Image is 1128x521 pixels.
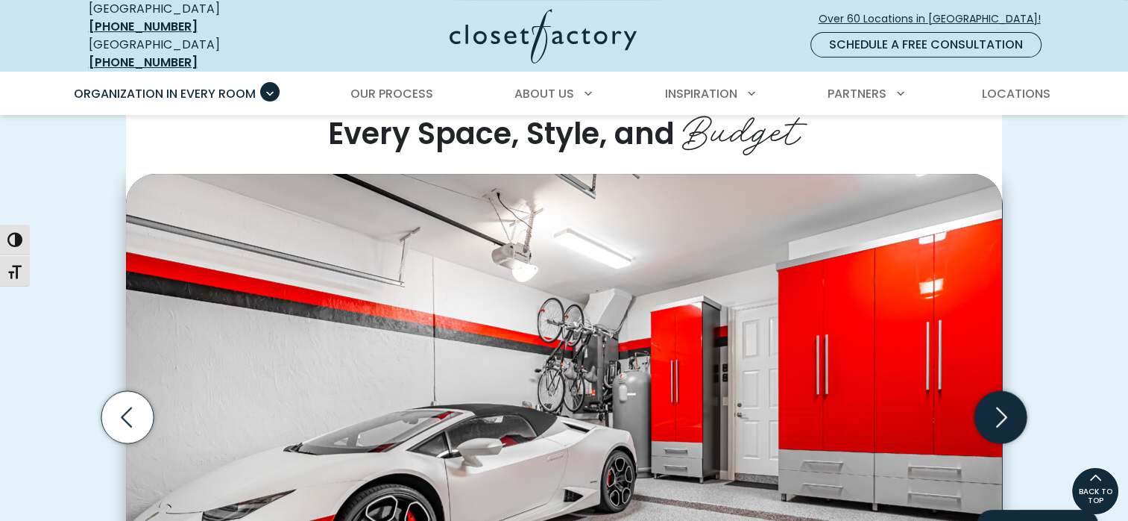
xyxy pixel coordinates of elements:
img: Closet Factory Logo [450,9,637,63]
span: Budget [682,97,800,157]
a: BACK TO TOP [1071,467,1119,515]
span: About Us [514,85,574,102]
div: [GEOGRAPHIC_DATA] [89,36,305,72]
span: Over 60 Locations in [GEOGRAPHIC_DATA]! [819,11,1053,27]
a: [PHONE_NUMBER] [89,18,198,35]
span: BACK TO TOP [1072,487,1118,505]
span: Organization in Every Room [74,85,256,102]
a: Schedule a Free Consultation [810,32,1042,57]
span: Partners [828,85,886,102]
button: Previous slide [95,385,160,449]
button: Next slide [968,385,1033,449]
span: Inspiration [665,85,737,102]
a: [PHONE_NUMBER] [89,54,198,71]
span: Every Space, Style, and [328,113,675,155]
a: Over 60 Locations in [GEOGRAPHIC_DATA]! [818,6,1053,32]
span: Locations [981,85,1050,102]
span: Our Process [350,85,433,102]
nav: Primary Menu [63,73,1065,115]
